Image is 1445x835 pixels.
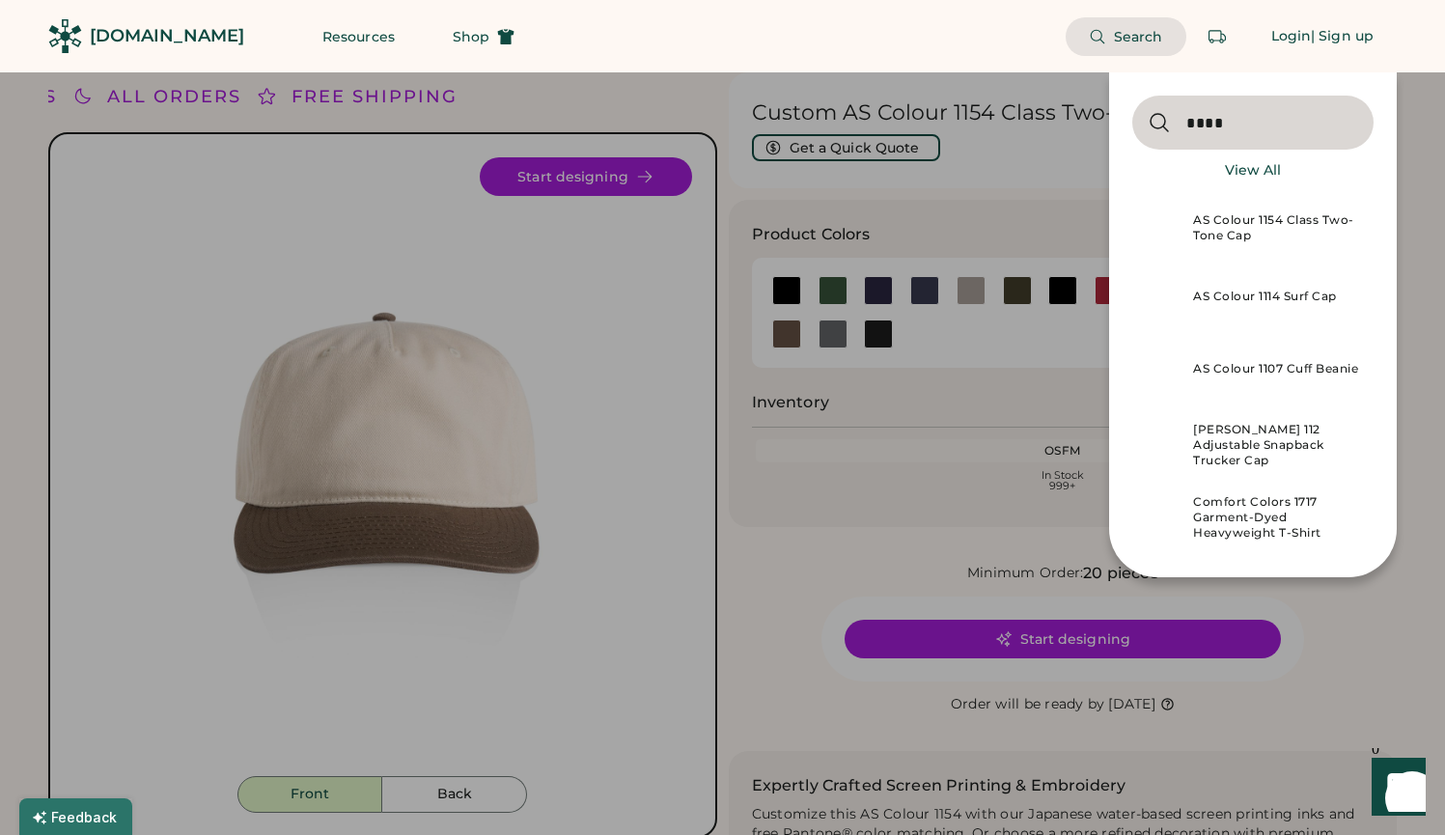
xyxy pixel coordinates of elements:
img: yH5BAEAAAAALAAAAAABAAEAAAIBRAA7 [1132,482,1181,554]
img: yH5BAEAAAAALAAAAAABAAEAAAIBRAA7 [1132,409,1181,482]
div: [PERSON_NAME] 112 Adjustable Snapback Trucker Cap [1193,422,1362,468]
div: Comfort Colors 1717 Garment-Dyed Heavyweight T-Shirt [1193,494,1362,541]
div: AS Colour 1107 Cuff Beanie [1193,361,1362,385]
img: yH5BAEAAAAALAAAAAABAAEAAAIBRAA7 [1132,192,1181,264]
button: Shop [430,17,538,56]
img: yH5BAEAAAAALAAAAAABAAEAAAIBRAA7 [1132,337,1181,409]
div: | Sign up [1311,27,1374,46]
img: yH5BAEAAAAALAAAAAABAAEAAAIBRAA7 [1132,264,1181,337]
img: Rendered Logo - Screens [48,19,82,53]
iframe: Front Chat [1353,748,1436,831]
div: [DOMAIN_NAME] [90,24,244,48]
span: Search [1114,30,1163,43]
button: Resources [299,17,418,56]
button: Search [1066,17,1186,56]
button: Retrieve an order [1198,17,1237,56]
span: Shop [453,30,489,43]
div: AS Colour 1114 Surf Cap [1193,289,1362,313]
div: Login [1271,27,1312,46]
div: AS Colour 1154 Class Two-Tone Cap [1193,212,1362,243]
div: View All [1225,161,1281,181]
